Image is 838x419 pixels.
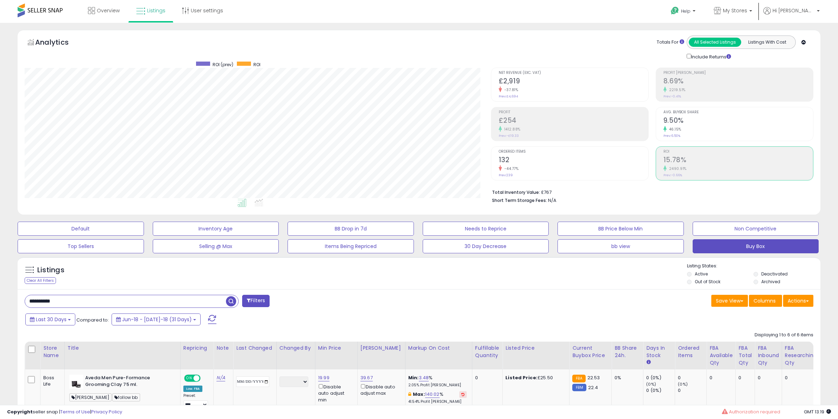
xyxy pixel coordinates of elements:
label: Out of Stock [695,279,720,285]
i: Get Help [670,6,679,15]
small: (0%) [678,381,688,387]
b: Max: [413,391,425,398]
div: Current Buybox Price [572,344,609,359]
div: Include Returns [681,52,739,61]
small: Prev: -£19.33 [499,134,519,138]
h5: Listings [37,265,64,275]
span: Ordered Items [499,150,648,154]
div: FBA Total Qty [738,344,752,367]
small: FBA [572,375,585,382]
strong: Copyright [7,408,33,415]
p: Listing States: [687,263,820,269]
a: 39.67 [360,374,373,381]
div: Disable auto adjust max [360,383,400,396]
small: Prev: 6.50% [663,134,680,138]
li: £767 [492,188,808,196]
span: ROI [253,62,260,68]
button: Save View [711,295,748,307]
div: Days In Stock [646,344,672,359]
span: Avg. Buybox Share [663,110,813,114]
span: Net Revenue (Exc. VAT) [499,71,648,75]
span: Compared to: [76,317,109,323]
small: FBM [572,384,586,391]
div: 0% [615,375,638,381]
div: seller snap | | [7,409,122,415]
button: Jun-18 - [DATE]-18 (31 Days) [112,313,201,325]
div: Note [216,344,230,352]
div: £25.50 [505,375,564,381]
div: 0 [678,387,706,394]
a: Terms of Use [60,408,90,415]
button: Last 30 Days [25,313,75,325]
b: Aveda Men Pure-Formance Grooming Clay 75 ml. [85,375,171,389]
h2: £2,919 [499,77,648,87]
span: My Stores [723,7,747,14]
button: Items Being Repriced [288,239,414,253]
div: Ordered Items [678,344,704,359]
button: Top Sellers [18,239,144,253]
th: CSV column name: cust_attr_1_Last Changed [233,342,277,369]
small: 46.15% [667,127,681,132]
h2: 8.69% [663,77,813,87]
div: 0 [678,375,706,381]
small: Prev: -0.66% [663,173,682,177]
div: Preset: [183,393,208,409]
div: 0 [475,375,497,381]
span: 22.4 [588,384,598,391]
a: 140.02 [425,391,440,398]
a: 19.99 [318,374,329,381]
span: follow bb [112,393,140,401]
button: Non Competitive [693,222,819,236]
span: Columns [754,297,776,304]
div: Disable auto adjust min [318,383,352,403]
p: 2.05% Profit [PERSON_NAME] [408,383,467,388]
div: Listed Price [505,344,566,352]
button: BB Price Below Min [557,222,684,236]
small: Prev: 239 [499,173,513,177]
div: Title [68,344,177,352]
label: Archived [761,279,780,285]
a: Help [665,1,702,23]
span: Profit [PERSON_NAME] [663,71,813,75]
a: Privacy Policy [91,408,122,415]
div: FBA Researching Qty [785,344,817,367]
div: 0 [710,375,730,381]
div: 0 (0%) [646,387,675,394]
div: [PERSON_NAME] [360,344,402,352]
div: Markup on Cost [408,344,469,352]
span: Overview [97,7,120,14]
button: bb view [557,239,684,253]
span: OFF [200,375,211,381]
button: Default [18,222,144,236]
a: Hi [PERSON_NAME] [763,7,820,23]
button: All Selected Listings [689,38,741,47]
small: Prev: -0.41% [663,94,681,99]
button: Filters [242,295,270,307]
div: Boss Life [43,375,59,387]
span: 22.53 [587,374,600,381]
small: -37.81% [502,87,518,93]
span: Listings [147,7,165,14]
button: Columns [749,295,782,307]
div: 0 [738,375,749,381]
label: Active [695,271,708,277]
div: % [408,375,467,388]
span: [PERSON_NAME] [69,393,112,401]
h2: 132 [499,156,648,165]
span: ROI [663,150,813,154]
label: Deactivated [761,271,788,277]
h2: 15.78% [663,156,813,165]
div: Last Changed [236,344,273,352]
span: Last 30 Days [36,316,67,323]
button: Selling @ Max [153,239,279,253]
div: BB Share 24h. [615,344,640,359]
div: FBA Available Qty [710,344,732,367]
div: Totals For [657,39,684,46]
b: Total Inventory Value: [492,189,540,195]
div: Store Name [43,344,62,359]
div: 0 [785,375,814,381]
button: Inventory Age [153,222,279,236]
small: 2490.91% [667,166,687,171]
div: Min Price [318,344,354,352]
small: 2219.51% [667,87,686,93]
